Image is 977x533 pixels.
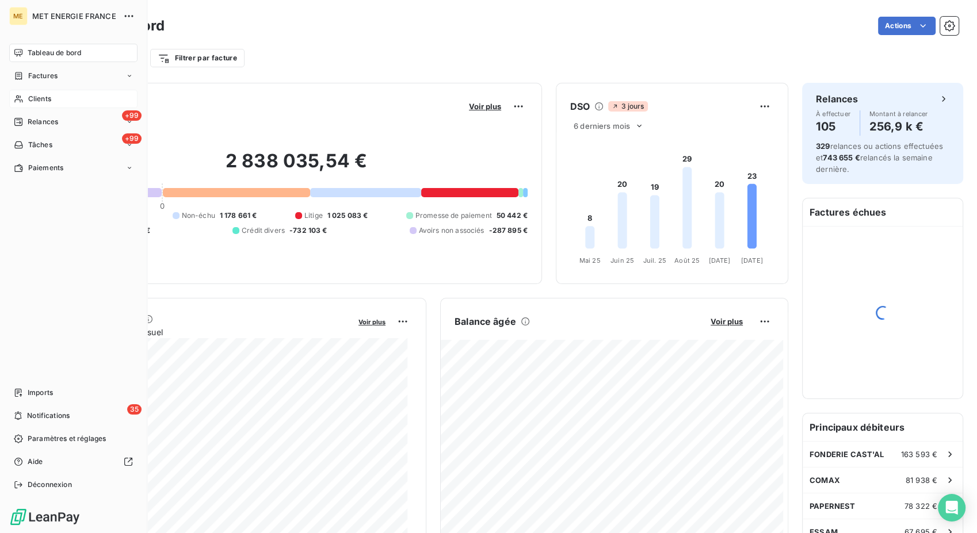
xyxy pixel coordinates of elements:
tspan: [DATE] [741,256,763,264]
span: 0 [160,201,165,210]
tspan: Août 25 [674,256,700,264]
h6: DSO [570,99,590,113]
button: Actions [878,17,936,35]
h6: Principaux débiteurs [803,413,963,441]
button: Voir plus [465,101,505,112]
span: 1 178 661 € [220,210,257,221]
span: Voir plus [358,318,386,326]
span: MET ENERGIE FRANCE [32,11,116,21]
span: 50 442 € [497,210,528,221]
span: -732 103 € [289,225,327,236]
span: Promesse de paiement [415,210,492,221]
span: 6 derniers mois [574,121,630,131]
span: Clients [28,94,51,104]
span: Relances [28,117,58,127]
span: Non-échu [182,210,215,221]
span: Litige [304,210,323,221]
button: Voir plus [355,316,389,327]
img: Logo LeanPay [9,508,81,526]
span: Déconnexion [28,480,72,490]
span: Aide [28,457,43,467]
span: PAPERNEST [810,501,855,511]
span: COMAX [810,476,840,485]
h6: Relances [816,92,858,106]
span: 78 322 € [905,501,937,511]
span: Notifications [27,411,70,421]
span: Montant à relancer [869,110,928,117]
span: 1 025 083 € [327,210,368,221]
h6: Factures échues [803,198,963,226]
h2: 2 838 035,54 € [65,149,528,184]
span: Paiements [28,163,63,173]
tspan: [DATE] [709,256,731,264]
h6: Balance âgée [455,315,516,328]
div: ME [9,7,28,25]
div: Open Intercom Messenger [938,494,965,522]
span: Voir plus [469,102,501,111]
span: 3 jours [608,101,647,112]
span: +99 [122,133,142,144]
span: Avoirs non associés [419,225,484,236]
span: 35 [127,404,142,415]
span: 743 655 € [823,153,860,162]
span: -287 895 € [488,225,528,236]
span: À effectuer [816,110,850,117]
button: Voir plus [707,316,746,327]
span: Imports [28,388,53,398]
span: 329 [816,141,830,151]
a: Aide [9,453,138,471]
h4: 256,9 k € [869,117,928,136]
span: 163 593 € [901,450,937,459]
span: FONDERIE CAST'AL [810,450,884,459]
span: relances ou actions effectuées et relancés la semaine dernière. [816,141,943,174]
tspan: Juin 25 [610,256,634,264]
button: Filtrer par facture [150,49,245,67]
span: Crédit divers [242,225,285,236]
span: +99 [122,110,142,121]
span: 81 938 € [906,476,937,485]
span: Paramètres et réglages [28,434,106,444]
span: Chiffre d'affaires mensuel [65,326,350,338]
span: Tâches [28,140,52,150]
span: Tableau de bord [28,48,81,58]
span: Voir plus [711,317,743,326]
h4: 105 [816,117,850,136]
span: Factures [28,71,58,81]
tspan: Juil. 25 [643,256,666,264]
tspan: Mai 25 [579,256,601,264]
